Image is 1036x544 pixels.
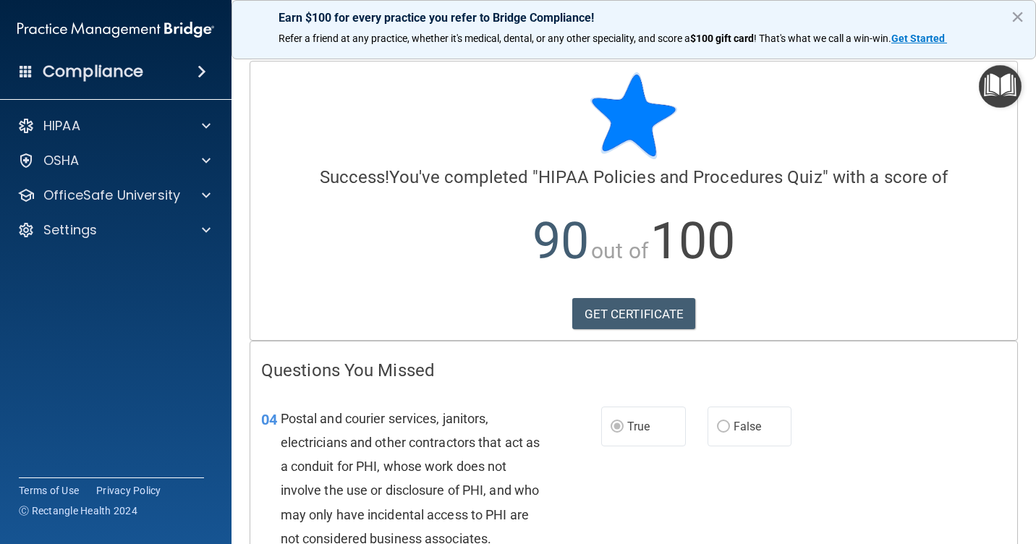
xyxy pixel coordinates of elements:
span: False [734,420,762,433]
span: Ⓒ Rectangle Health 2024 [19,503,137,518]
a: OSHA [17,152,211,169]
span: 100 [650,211,735,271]
p: OSHA [43,152,80,169]
button: Open Resource Center [979,65,1022,108]
a: Privacy Policy [96,483,161,498]
span: 90 [532,211,589,271]
p: Settings [43,221,97,239]
strong: Get Started [891,33,945,44]
img: blue-star-rounded.9d042014.png [590,72,677,159]
a: Terms of Use [19,483,79,498]
a: Settings [17,221,211,239]
a: Get Started [891,33,947,44]
span: Refer a friend at any practice, whether it's medical, dental, or any other speciality, and score a [279,33,690,44]
h4: Questions You Missed [261,361,1006,380]
span: True [627,420,650,433]
p: OfficeSafe University [43,187,180,204]
span: HIPAA Policies and Procedures Quiz [538,167,822,187]
input: True [611,422,624,433]
p: Earn $100 for every practice you refer to Bridge Compliance! [279,11,989,25]
strong: $100 gift card [690,33,754,44]
span: out of [591,238,648,263]
input: False [717,422,730,433]
span: Success! [320,167,390,187]
p: HIPAA [43,117,80,135]
span: 04 [261,411,277,428]
a: HIPAA [17,117,211,135]
h4: You've completed " " with a score of [261,168,1006,187]
img: PMB logo [17,15,214,44]
h4: Compliance [43,61,143,82]
a: GET CERTIFICATE [572,298,696,330]
a: OfficeSafe University [17,187,211,204]
span: ! That's what we call a win-win. [754,33,891,44]
button: Close [1011,5,1024,28]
